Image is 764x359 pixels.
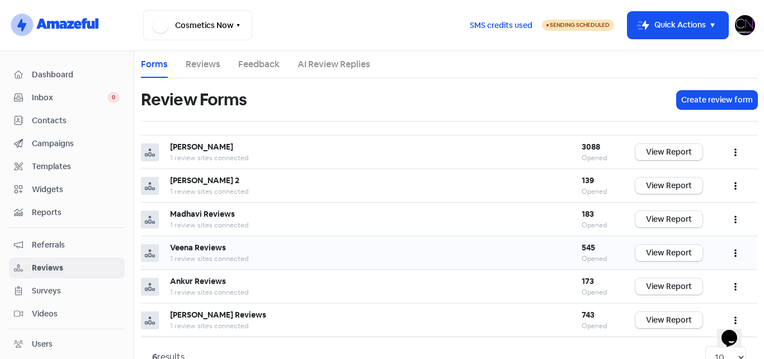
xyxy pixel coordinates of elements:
[635,278,702,295] a: View Report
[582,243,595,253] b: 545
[141,82,247,118] h1: Review Forms
[635,178,702,194] a: View Report
[9,235,125,255] a: Referrals
[582,175,594,185] b: 139
[170,142,233,152] b: [PERSON_NAME]
[32,308,120,320] span: Videos
[170,221,248,230] span: 1 review sites connected
[238,58,280,71] a: Feedback
[582,209,594,219] b: 183
[170,209,235,219] b: Madhavi Reviews
[677,91,757,109] button: Create review form
[32,262,120,274] span: Reviews
[9,334,125,355] a: Users
[735,15,755,35] img: User
[582,276,594,286] b: 173
[582,254,613,264] div: Opened
[170,288,248,297] span: 1 review sites connected
[628,12,728,39] button: Quick Actions
[170,243,226,253] b: Veena Reviews
[32,184,120,195] span: Widgets
[9,87,125,108] a: Inbox 0
[170,254,248,263] span: 1 review sites connected
[32,115,120,127] span: Contacts
[9,64,125,85] a: Dashboard
[635,245,702,261] a: View Report
[170,175,239,185] b: [PERSON_NAME] 2
[460,18,542,30] a: SMS credits used
[32,92,107,104] span: Inbox
[9,156,125,177] a: Templates
[582,321,613,331] div: Opened
[107,92,120,103] span: 0
[635,312,702,328] a: View Report
[9,304,125,324] a: Videos
[170,276,226,286] b: Ankur Reviews
[635,211,702,227] a: View Report
[298,58,370,71] a: AI Review Replies
[170,310,266,320] b: [PERSON_NAME] Reviews
[186,58,220,71] a: Reviews
[717,314,753,348] iframe: chat widget
[635,144,702,160] a: View Report
[32,285,120,297] span: Surveys
[550,21,610,29] span: Sending Scheduled
[32,161,120,172] span: Templates
[9,110,125,131] a: Contacts
[32,138,120,150] span: Campaigns
[582,310,595,320] b: 743
[170,153,248,162] span: 1 review sites connected
[542,18,614,32] a: Sending Scheduled
[32,69,120,81] span: Dashboard
[9,179,125,200] a: Widgets
[143,10,252,40] button: Cosmetics Now
[582,287,613,297] div: Opened
[9,133,125,154] a: Campaigns
[32,207,120,218] span: Reports
[582,153,613,163] div: Opened
[582,220,613,230] div: Opened
[170,321,248,330] span: 1 review sites connected
[9,258,125,278] a: Reviews
[32,338,53,350] div: Users
[9,202,125,223] a: Reports
[582,187,613,197] div: Opened
[170,187,248,196] span: 1 review sites connected
[9,281,125,301] a: Surveys
[32,239,120,251] span: Referrals
[582,142,600,152] b: 3088
[470,20,532,31] span: SMS credits used
[141,58,168,71] a: Forms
